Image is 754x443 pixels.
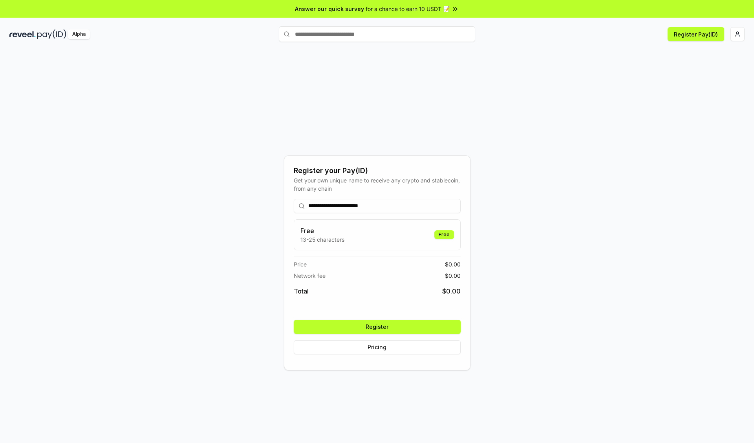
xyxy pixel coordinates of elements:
[294,176,461,193] div: Get your own unique name to receive any crypto and stablecoin, from any chain
[442,286,461,296] span: $ 0.00
[366,5,450,13] span: for a chance to earn 10 USDT 📝
[294,260,307,268] span: Price
[294,165,461,176] div: Register your Pay(ID)
[445,260,461,268] span: $ 0.00
[445,272,461,280] span: $ 0.00
[9,29,36,39] img: reveel_dark
[295,5,364,13] span: Answer our quick survey
[434,230,454,239] div: Free
[300,235,344,244] p: 13-25 characters
[294,286,309,296] span: Total
[668,27,724,41] button: Register Pay(ID)
[37,29,66,39] img: pay_id
[294,272,326,280] span: Network fee
[300,226,344,235] h3: Free
[294,340,461,354] button: Pricing
[68,29,90,39] div: Alpha
[294,320,461,334] button: Register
